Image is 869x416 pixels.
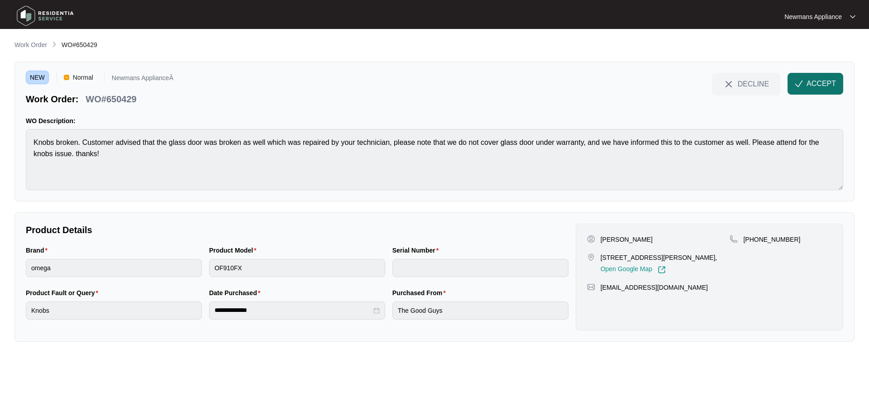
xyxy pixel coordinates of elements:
p: WO Description: [26,116,843,125]
img: map-pin [587,253,595,261]
img: chevron-right [51,41,58,48]
span: DECLINE [738,79,769,89]
p: [PHONE_NUMBER] [743,235,800,244]
img: map-pin [730,235,738,243]
img: map-pin [587,283,595,291]
img: Vercel Logo [64,75,69,80]
label: Brand [26,246,51,255]
label: Date Purchased [209,288,264,297]
textarea: Knobs broken. Customer advised that the glass door was broken as well which was repaired by your ... [26,129,843,190]
img: residentia service logo [14,2,77,29]
a: Work Order [13,40,49,50]
p: Work Order: [26,93,78,105]
label: Serial Number [392,246,442,255]
label: Product Model [209,246,260,255]
input: Product Model [209,259,385,277]
p: Work Order [14,40,47,49]
p: WO#650429 [86,93,136,105]
span: NEW [26,71,49,84]
p: Newmans Appliance [784,12,842,21]
input: Date Purchased [215,306,372,315]
input: Product Fault or Query [26,301,202,320]
label: Purchased From [392,288,449,297]
input: Serial Number [392,259,568,277]
p: [PERSON_NAME] [601,235,653,244]
button: close-IconDECLINE [712,73,780,95]
a: Open Google Map [601,266,666,274]
span: ACCEPT [807,78,836,89]
img: Link-External [658,266,666,274]
span: WO#650429 [62,41,97,48]
p: [STREET_ADDRESS][PERSON_NAME], [601,253,717,262]
label: Product Fault or Query [26,288,102,297]
img: check-Icon [795,80,803,88]
p: Product Details [26,224,568,236]
input: Brand [26,259,202,277]
img: close-Icon [723,79,734,90]
img: user-pin [587,235,595,243]
p: [EMAIL_ADDRESS][DOMAIN_NAME] [601,283,708,292]
p: Newmans ApplianceÂ [112,75,173,84]
img: dropdown arrow [850,14,855,19]
span: Normal [69,71,97,84]
input: Purchased From [392,301,568,320]
button: check-IconACCEPT [788,73,843,95]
